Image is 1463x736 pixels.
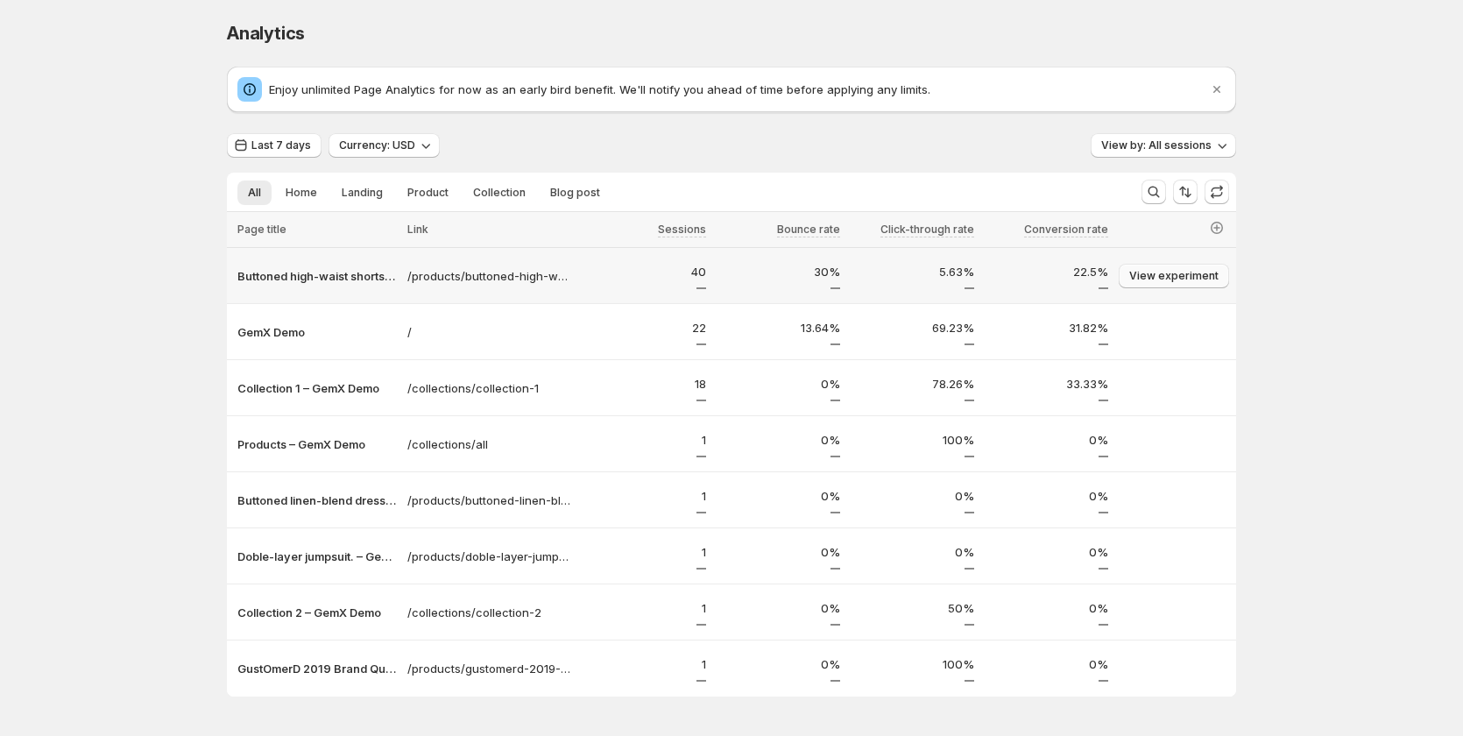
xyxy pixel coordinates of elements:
[407,323,572,341] a: /
[237,435,397,453] button: Products – GemX Demo
[342,186,383,200] span: Landing
[407,267,572,285] a: /products/buttoned-high-waist-shorts
[583,543,706,561] p: 1
[985,543,1108,561] p: 0%
[407,660,572,677] a: /products/gustomerd-2019-brand-quality-cotton-polo-shirt-men-solid-slim-fit-short-sleeve-polos-me...
[269,81,1208,98] p: Enjoy unlimited Page Analytics for now as an early bird benefit. We'll notify you ahead of time b...
[985,431,1108,449] p: 0%
[550,186,600,200] span: Blog post
[237,267,397,285] button: Buttoned high-waist shorts test – GemX Demo
[985,599,1108,617] p: 0%
[473,186,526,200] span: Collection
[777,223,840,236] span: Bounce rate
[227,133,322,158] button: Last 7 days
[717,655,840,673] p: 0%
[717,487,840,505] p: 0%
[717,263,840,280] p: 30%
[717,319,840,336] p: 13.64%
[851,543,974,561] p: 0%
[407,435,572,453] a: /collections/all
[1141,180,1166,204] button: Search and filter results
[1173,180,1198,204] button: Sort the results
[583,599,706,617] p: 1
[407,548,572,565] a: /products/doble-layer-jumpsuit
[851,599,974,617] p: 50%
[658,223,706,236] span: Sessions
[286,186,317,200] span: Home
[851,655,974,673] p: 100%
[985,487,1108,505] p: 0%
[583,319,706,336] p: 22
[717,599,840,617] p: 0%
[985,263,1108,280] p: 22.5%
[985,375,1108,393] p: 33.33%
[1129,269,1219,283] span: View experiment
[237,548,397,565] button: Doble-layer jumpsuit. – GemX Demo
[851,319,974,336] p: 69.23%
[339,138,415,152] span: Currency: USD
[237,379,397,397] button: Collection 1 – GemX Demo
[251,138,311,152] span: Last 7 days
[1024,223,1108,236] span: Conversion rate
[985,655,1108,673] p: 0%
[248,186,261,200] span: All
[851,431,974,449] p: 100%
[851,263,974,280] p: 5.63%
[237,323,397,341] button: GemX Demo
[237,604,397,621] button: Collection 2 – GemX Demo
[237,492,397,509] button: Buttoned linen-blend dress – GemX Demo
[237,660,397,677] button: GustOmerD 2019 Brand Quality Cotton Polo Shirt Men Solid Slim Fit Shor – GemX Demo
[237,223,286,236] span: Page title
[407,604,572,621] a: /collections/collection-2
[583,431,706,449] p: 1
[227,23,305,44] span: Analytics
[717,543,840,561] p: 0%
[1119,264,1229,288] button: View experiment
[407,492,572,509] a: /products/buttoned-linen-blend-dress
[329,133,440,158] button: Currency: USD
[407,186,449,200] span: Product
[851,375,974,393] p: 78.26%
[407,223,428,236] span: Link
[583,375,706,393] p: 18
[1205,77,1229,102] button: Dismiss notification
[1101,138,1212,152] span: View by: All sessions
[1091,133,1236,158] button: View by: All sessions
[407,379,572,397] a: /collections/collection-1
[583,263,706,280] p: 40
[985,319,1108,336] p: 31.82%
[880,223,974,236] span: Click-through rate
[583,487,706,505] p: 1
[717,375,840,393] p: 0%
[583,655,706,673] p: 1
[717,431,840,449] p: 0%
[851,487,974,505] p: 0%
